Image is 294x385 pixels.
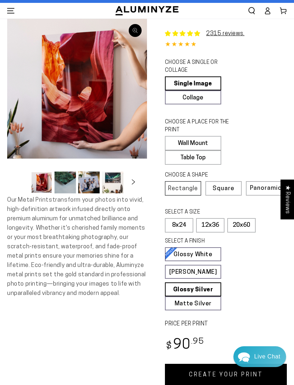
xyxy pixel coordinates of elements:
button: Load image 1 in gallery view [31,172,52,193]
media-gallery: Gallery Viewer [7,19,147,196]
a: [PERSON_NAME] [165,265,221,279]
a: 2315 reviews. [165,29,245,38]
a: Matte Silver [165,296,221,310]
button: Load image 2 in gallery view [54,172,76,193]
legend: SELECT A SIZE [165,208,235,216]
a: Collage [165,90,221,104]
button: Slide right [125,174,141,190]
span: Our Metal Prints transform your photos into vivid, high-definition artwork infused directly onto ... [7,197,146,296]
a: Single Image [165,76,221,90]
bdi: 90 [165,338,204,352]
a: Glossy Silver [165,282,221,296]
span: Panoramic [250,185,281,191]
label: 12x36 [196,218,224,233]
label: Table Top [165,150,221,165]
legend: CHOOSE A SINGLE OR COLLAGE [165,59,235,75]
legend: SELECT A FINISH [165,238,235,245]
div: Click to open Judge.me floating reviews tab [280,179,294,219]
legend: CHOOSE A SHAPE [165,172,235,179]
div: Contact Us Directly [254,346,280,367]
label: 8x24 [165,218,193,233]
div: Chat widget toggle [233,346,286,367]
img: Aluminyze [115,5,179,16]
legend: CHOOSE A PLACE FOR THE PRINT [165,118,235,134]
label: Wall Mount [165,136,221,150]
button: Load image 3 in gallery view [78,172,100,193]
summary: Search our site [244,3,260,19]
a: Glossy White [165,247,221,261]
label: PRICE PER PRINT [165,320,287,328]
span: Square [213,186,234,192]
button: Slide left [13,174,29,190]
label: 20x60 [227,218,256,233]
button: Load image 4 in gallery view [102,172,123,193]
span: $ [166,342,172,351]
summary: Menu [3,3,19,19]
span: Rectangle [168,186,198,192]
div: 4.85 out of 5.0 stars [165,40,287,50]
sup: .95 [191,338,204,346]
a: 2315 reviews. [206,31,245,37]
